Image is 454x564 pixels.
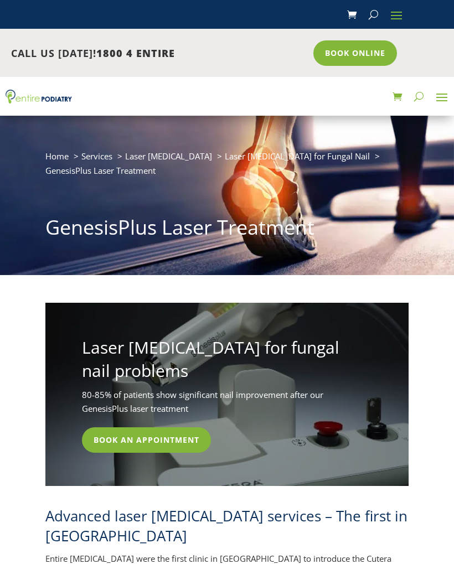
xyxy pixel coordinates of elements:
[45,506,409,552] h2: Advanced laser [MEDICAL_DATA] services – The first in [GEOGRAPHIC_DATA]
[45,149,409,186] nav: breadcrumb
[96,46,175,60] span: 1800 4 ENTIRE
[82,388,367,416] span: 80-85% of patients show significant nail improvement after our GenesisPlus laser treatment
[82,427,211,453] a: Book An Appointment
[82,336,367,388] h1: Laser [MEDICAL_DATA] for fungal nail problems
[45,214,409,247] h1: GenesisPlus Laser Treatment
[125,151,212,162] a: Laser [MEDICAL_DATA]
[225,151,370,162] a: Laser [MEDICAL_DATA] for Fungal Nail
[313,40,397,66] a: Book Online
[81,151,112,162] a: Services
[45,151,69,162] a: Home
[45,165,156,176] span: GenesisPlus Laser Treatment
[11,46,306,61] p: CALL US [DATE]!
